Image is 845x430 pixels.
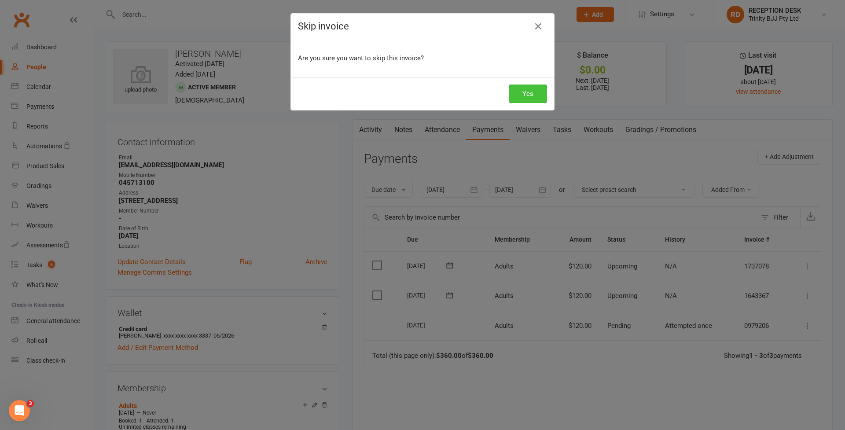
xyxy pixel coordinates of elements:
button: Yes [509,85,547,103]
iframe: Intercom live chat [9,400,30,421]
h4: Skip invoice [298,21,547,32]
span: Are you sure you want to skip this invoice? [298,54,424,62]
span: 3 [27,400,34,407]
button: Close [531,19,545,33]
